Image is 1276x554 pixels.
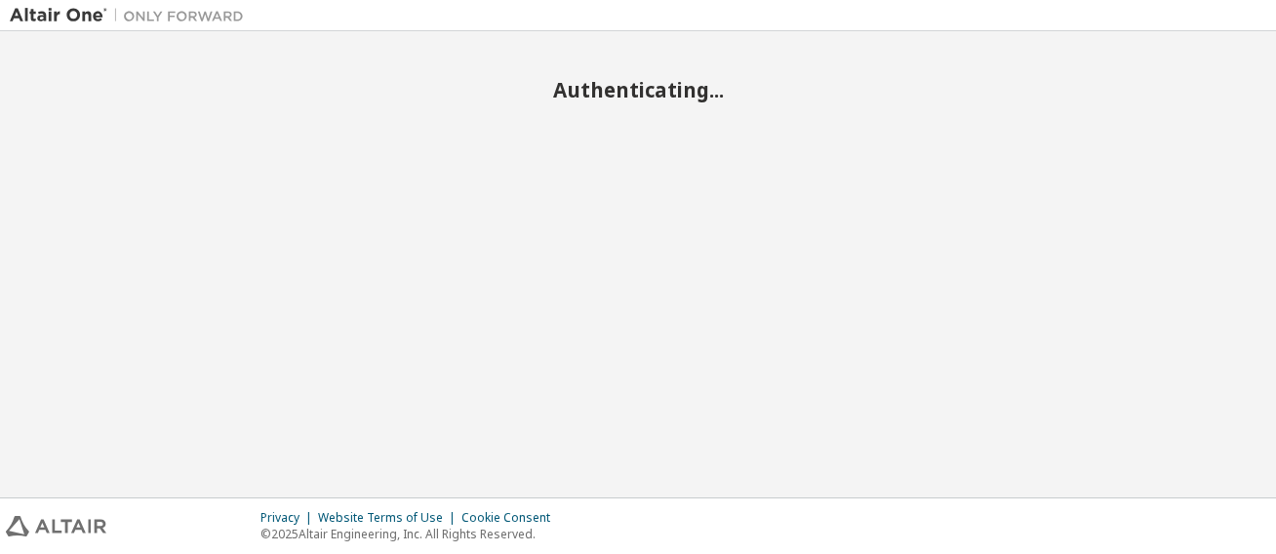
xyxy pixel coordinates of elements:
[318,510,461,526] div: Website Terms of Use
[260,526,562,542] p: © 2025 Altair Engineering, Inc. All Rights Reserved.
[461,510,562,526] div: Cookie Consent
[10,77,1266,102] h2: Authenticating...
[6,516,106,536] img: altair_logo.svg
[260,510,318,526] div: Privacy
[10,6,254,25] img: Altair One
